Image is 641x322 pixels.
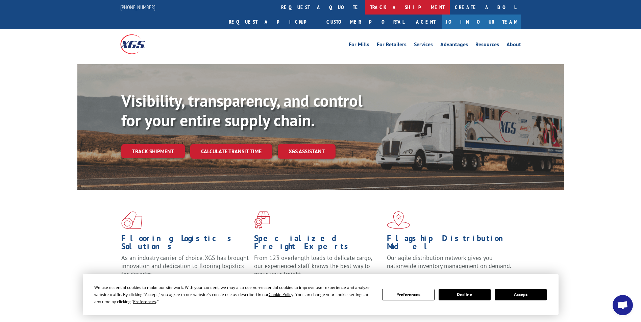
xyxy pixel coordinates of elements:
span: Cookie Policy [269,292,293,297]
img: xgs-icon-focused-on-flooring-red [254,211,270,229]
h1: Flooring Logistics Solutions [121,234,249,254]
a: Resources [475,42,499,49]
div: We use essential cookies to make our site work. With your consent, we may also use non-essential ... [94,284,374,305]
a: Advantages [440,42,468,49]
h1: Specialized Freight Experts [254,234,382,254]
a: For Mills [349,42,369,49]
a: XGS ASSISTANT [278,144,336,159]
a: For Retailers [377,42,406,49]
a: Services [414,42,433,49]
a: Join Our Team [442,15,521,29]
button: Accept [495,289,547,300]
img: xgs-icon-total-supply-chain-intelligence-red [121,211,142,229]
span: Our agile distribution network gives you nationwide inventory management on demand. [387,254,511,270]
a: Customer Portal [321,15,409,29]
img: xgs-icon-flagship-distribution-model-red [387,211,410,229]
b: Visibility, transparency, and control for your entire supply chain. [121,90,363,131]
a: Track shipment [121,144,185,158]
a: Agent [409,15,442,29]
a: [PHONE_NUMBER] [120,4,155,10]
a: Calculate transit time [190,144,272,159]
span: Preferences [133,299,156,304]
button: Decline [439,289,491,300]
button: Preferences [382,289,434,300]
div: Cookie Consent Prompt [83,274,559,315]
h1: Flagship Distribution Model [387,234,515,254]
p: From 123 overlength loads to delicate cargo, our experienced staff knows the best way to move you... [254,254,382,284]
a: Open chat [613,295,633,315]
a: Request a pickup [224,15,321,29]
span: As an industry carrier of choice, XGS has brought innovation and dedication to flooring logistics... [121,254,249,278]
a: About [507,42,521,49]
